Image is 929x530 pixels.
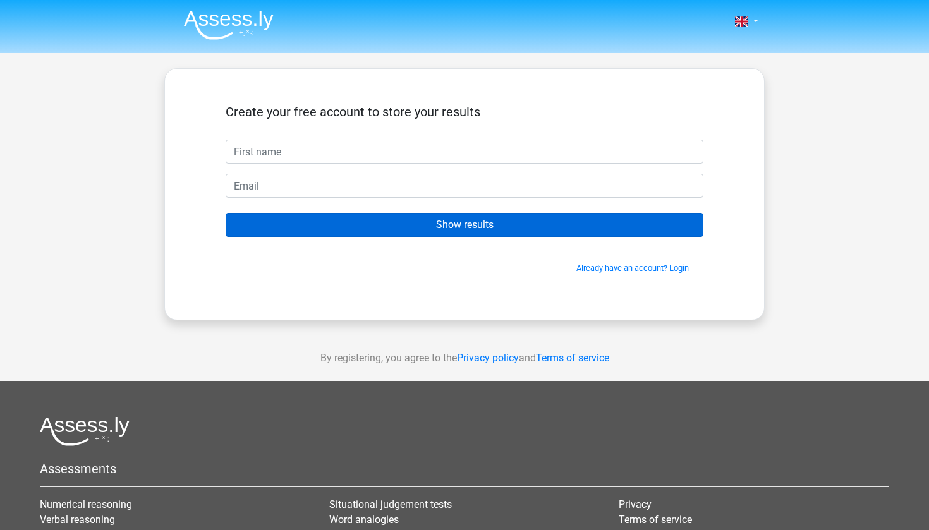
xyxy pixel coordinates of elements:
a: Terms of service [619,514,692,526]
input: First name [226,140,703,164]
img: Assessly logo [40,416,130,446]
input: Show results [226,213,703,237]
input: Email [226,174,703,198]
a: Word analogies [329,514,399,526]
a: Terms of service [536,352,609,364]
img: Assessly [184,10,274,40]
a: Situational judgement tests [329,498,452,510]
h5: Assessments [40,461,889,476]
a: Privacy policy [457,352,519,364]
a: Numerical reasoning [40,498,132,510]
a: Verbal reasoning [40,514,115,526]
a: Already have an account? Login [576,263,689,273]
h5: Create your free account to store your results [226,104,703,119]
a: Privacy [619,498,652,510]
